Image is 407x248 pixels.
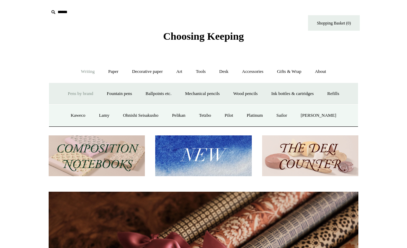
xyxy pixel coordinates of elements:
a: Art [170,63,188,81]
span: Choosing Keeping [163,30,244,42]
a: Decorative paper [126,63,169,81]
a: Tools [190,63,212,81]
a: Mechanical pencils [179,85,226,103]
a: Fountain pens [100,85,138,103]
a: Pelikan [166,106,192,125]
a: Ballpoints etc. [139,85,178,103]
a: Ohnishi Seisakusho [117,106,165,125]
a: Refills [321,85,346,103]
a: [PERSON_NAME] [295,106,343,125]
a: Gifts & Wrap [271,63,308,81]
a: Shopping Basket (0) [308,15,360,31]
a: Kaweco [64,106,92,125]
a: Choosing Keeping [163,36,244,41]
a: Accessories [236,63,270,81]
img: The Deli Counter [262,135,358,177]
img: 202302 Composition ledgers.jpg__PID:69722ee6-fa44-49dd-a067-31375e5d54ec [49,135,145,177]
a: Ink bottles & cartridges [265,85,320,103]
a: Sailor [270,106,293,125]
a: Tetzbo [193,106,217,125]
a: About [309,63,332,81]
a: Pilot [218,106,239,125]
a: Platinum [240,106,269,125]
a: Pens by brand [62,85,100,103]
a: Paper [102,63,125,81]
a: Desk [213,63,235,81]
img: New.jpg__PID:f73bdf93-380a-4a35-bcfe-7823039498e1 [155,135,251,177]
a: Writing [75,63,101,81]
a: Wood pencils [227,85,264,103]
a: Lamy [93,106,116,125]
